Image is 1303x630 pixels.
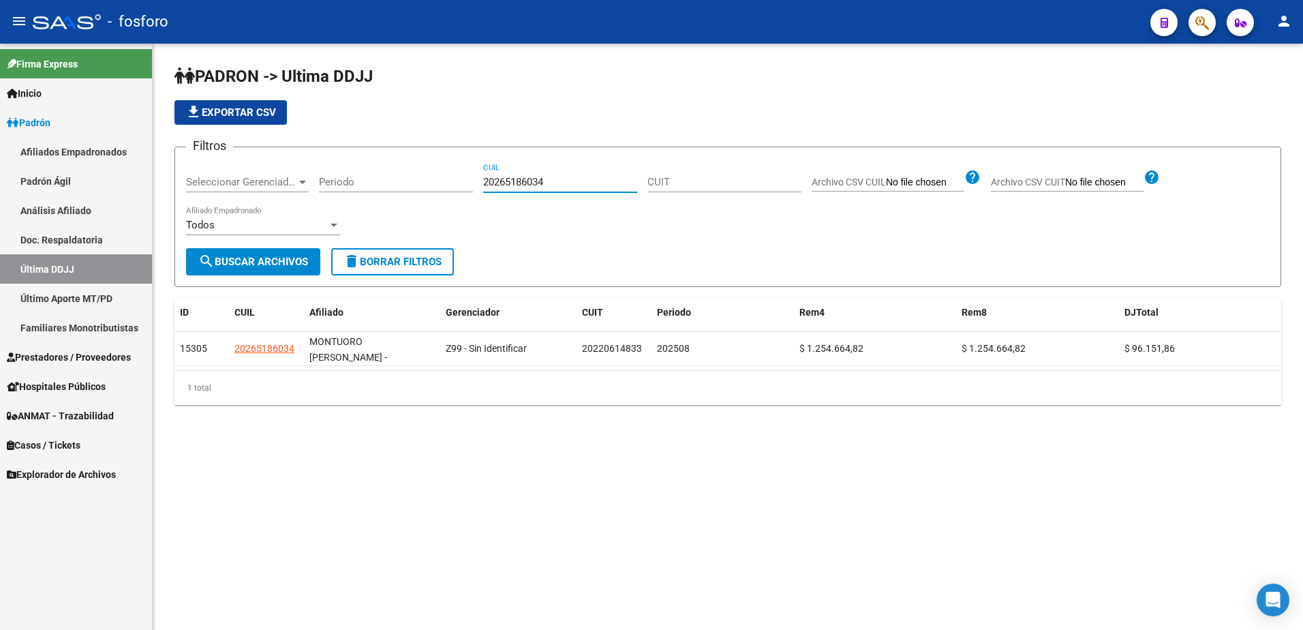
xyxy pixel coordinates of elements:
button: Buscar Archivos [186,248,320,275]
mat-icon: help [1144,169,1160,185]
span: PADRON -> Ultima DDJJ [174,67,373,86]
span: Exportar CSV [185,106,276,119]
mat-icon: file_download [185,104,202,120]
span: Prestadores / Proveedores [7,350,131,365]
span: Explorador de Archivos [7,467,116,482]
span: Padrón [7,115,50,130]
span: ID [180,307,189,318]
mat-icon: menu [11,13,27,29]
span: Periodo [657,307,691,318]
span: ANMAT - Trazabilidad [7,408,114,423]
datatable-header-cell: CUIL [229,298,304,327]
div: $ 96.151,86 [1124,341,1276,357]
datatable-header-cell: Rem8 [956,298,1119,327]
span: Afiliado [309,307,343,318]
datatable-header-cell: Periodo [651,298,794,327]
span: Archivo CSV CUIL [812,177,886,187]
datatable-header-cell: Rem4 [794,298,957,327]
datatable-header-cell: Afiliado [304,298,440,327]
div: $ 1.254.664,82 [962,341,1114,357]
span: Borrar Filtros [343,256,442,268]
span: Hospitales Públicos [7,379,106,394]
span: Firma Express [7,57,78,72]
datatable-header-cell: ID [174,298,229,327]
div: $ 1.254.664,82 [799,341,951,357]
h3: Filtros [186,136,233,155]
button: Borrar Filtros [331,248,454,275]
span: 202508 [657,343,690,354]
datatable-header-cell: CUIT [577,298,651,327]
span: CUIT [582,307,603,318]
input: Archivo CSV CUIL [886,177,964,189]
span: Buscar Archivos [198,256,308,268]
span: Rem4 [799,307,825,318]
input: Archivo CSV CUIT [1065,177,1144,189]
span: 20265186034 [234,343,294,354]
span: Gerenciador [446,307,500,318]
datatable-header-cell: Gerenciador [440,298,577,327]
span: Z99 - Sin Identificar [446,343,527,354]
mat-icon: delete [343,253,360,269]
span: MONTUORO [PERSON_NAME] - [309,336,387,363]
mat-icon: search [198,253,215,269]
div: 20220614833 [582,341,642,357]
span: Todos [186,219,215,231]
datatable-header-cell: DJTotal [1119,298,1282,327]
span: CUIL [234,307,255,318]
span: 15305 [180,343,207,354]
span: Rem8 [962,307,987,318]
mat-icon: help [964,169,981,185]
button: Exportar CSV [174,100,287,125]
span: Seleccionar Gerenciador [186,176,296,188]
span: - fosforo [108,7,168,37]
span: DJTotal [1124,307,1159,318]
div: 1 total [174,371,1281,405]
mat-icon: person [1276,13,1292,29]
div: Open Intercom Messenger [1257,584,1289,616]
span: Casos / Tickets [7,438,80,453]
span: Inicio [7,86,42,101]
span: Archivo CSV CUIT [991,177,1065,187]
